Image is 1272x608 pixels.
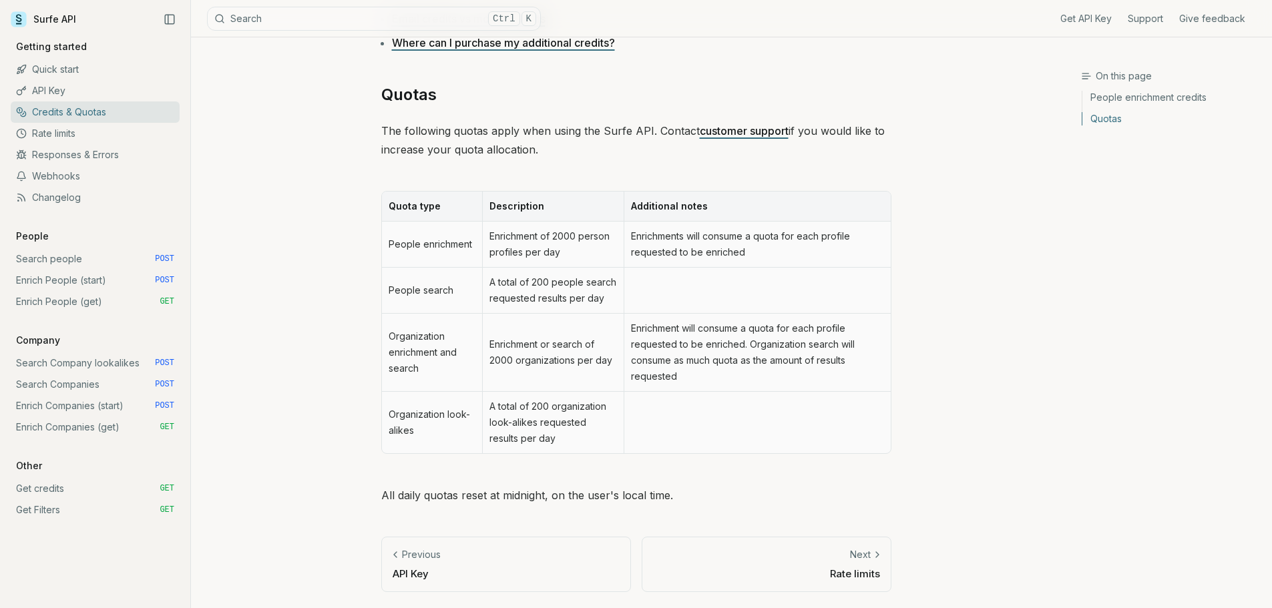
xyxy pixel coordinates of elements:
[11,248,180,270] a: Search people POST
[11,9,76,29] a: Surfe API
[382,314,483,392] td: Organization enrichment and search
[11,374,180,395] a: Search Companies POST
[381,537,631,592] a: PreviousAPI Key
[155,358,174,368] span: POST
[11,499,180,521] a: Get Filters GET
[482,314,624,392] td: Enrichment or search of 2000 organizations per day
[482,222,624,268] td: Enrichment of 2000 person profiles per day
[11,334,65,347] p: Company
[155,254,174,264] span: POST
[11,291,180,312] a: Enrich People (get) GET
[1128,12,1163,25] a: Support
[850,548,871,561] p: Next
[381,121,891,159] p: The following quotas apply when using the Surfe API. Contact if you would like to increase your q...
[11,123,180,144] a: Rate limits
[1081,69,1261,83] h3: On this page
[160,483,174,494] span: GET
[11,352,180,374] a: Search Company lookalikes POST
[11,40,92,53] p: Getting started
[624,314,890,392] td: Enrichment will consume a quota for each profile requested to be enriched. Organization search wi...
[11,478,180,499] a: Get credits GET
[155,275,174,286] span: POST
[482,392,624,453] td: A total of 200 organization look-alikes requested results per day
[11,416,180,438] a: Enrich Companies (get) GET
[207,7,541,31] button: SearchCtrlK
[482,192,624,222] th: Description
[1179,12,1245,25] a: Give feedback
[402,548,441,561] p: Previous
[393,567,620,581] p: API Key
[11,459,47,473] p: Other
[1060,12,1112,25] a: Get API Key
[11,59,180,80] a: Quick start
[382,222,483,268] td: People enrichment
[521,11,536,26] kbd: K
[624,222,890,268] td: Enrichments will consume a quota for each profile requested to be enriched
[11,270,180,291] a: Enrich People (start) POST
[381,84,437,105] a: Quotas
[155,379,174,390] span: POST
[160,505,174,515] span: GET
[392,36,615,49] a: Where can I purchase my additional credits?
[382,392,483,453] td: Organization look-alikes
[1082,108,1261,125] a: Quotas
[11,101,180,123] a: Credits & Quotas
[700,124,789,137] a: customer support
[642,537,891,592] a: NextRate limits
[11,166,180,187] a: Webhooks
[381,486,891,505] p: All daily quotas reset at midnight, on the user's local time.
[160,296,174,307] span: GET
[160,9,180,29] button: Collapse Sidebar
[11,395,180,416] a: Enrich Companies (start) POST
[11,80,180,101] a: API Key
[653,567,880,581] p: Rate limits
[160,422,174,432] span: GET
[11,144,180,166] a: Responses & Errors
[382,192,483,222] th: Quota type
[11,187,180,208] a: Changelog
[382,268,483,314] td: People search
[488,11,520,26] kbd: Ctrl
[1082,91,1261,108] a: People enrichment credits
[624,192,890,222] th: Additional notes
[11,230,54,243] p: People
[482,268,624,314] td: A total of 200 people search requested results per day
[155,400,174,411] span: POST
